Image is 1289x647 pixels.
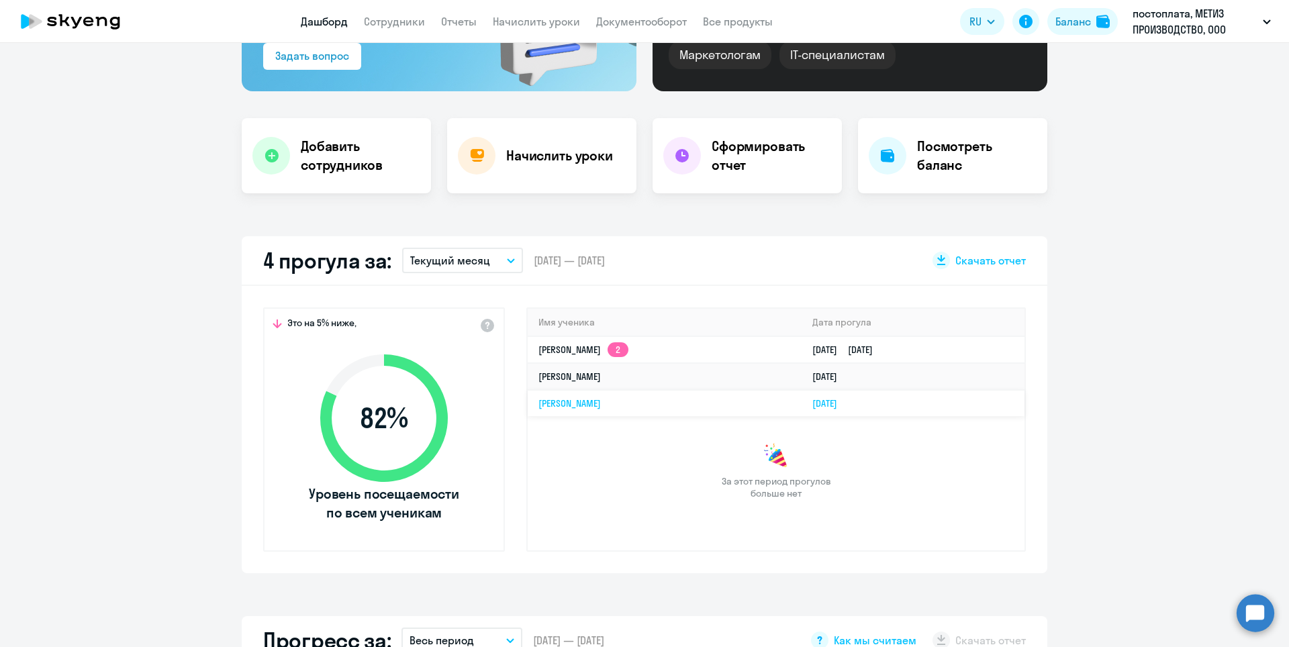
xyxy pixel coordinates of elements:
[307,485,461,522] span: Уровень посещаемости по всем ученикам
[364,15,425,28] a: Сотрудники
[534,253,605,268] span: [DATE] — [DATE]
[263,247,391,274] h2: 4 прогула за:
[263,43,361,70] button: Задать вопрос
[703,15,773,28] a: Все продукты
[538,397,601,409] a: [PERSON_NAME]
[669,41,771,69] div: Маркетологам
[1055,13,1091,30] div: Баланс
[802,309,1024,336] th: Дата прогула
[287,317,356,333] span: Это на 5% ниже,
[812,370,848,383] a: [DATE]
[779,41,895,69] div: IT-специалистам
[301,15,348,28] a: Дашборд
[763,443,790,470] img: congrats
[493,15,580,28] a: Начислить уроки
[969,13,982,30] span: RU
[917,137,1037,175] h4: Посмотреть баланс
[402,248,523,273] button: Текущий месяц
[1126,5,1278,38] button: постоплата, МЕТИЗ ПРОИЗВОДСТВО, ООО
[538,370,601,383] a: [PERSON_NAME]
[410,252,490,268] p: Текущий месяц
[960,8,1004,35] button: RU
[812,397,848,409] a: [DATE]
[955,253,1026,268] span: Скачать отчет
[596,15,687,28] a: Документооборот
[608,342,628,357] app-skyeng-badge: 2
[720,475,832,499] span: За этот период прогулов больше нет
[1133,5,1257,38] p: постоплата, МЕТИЗ ПРОИЗВОДСТВО, ООО
[307,402,461,434] span: 82 %
[301,137,420,175] h4: Добавить сотрудников
[712,137,831,175] h4: Сформировать отчет
[538,344,628,356] a: [PERSON_NAME]2
[441,15,477,28] a: Отчеты
[528,309,802,336] th: Имя ученика
[1047,8,1118,35] button: Балансbalance
[506,146,613,165] h4: Начислить уроки
[1096,15,1110,28] img: balance
[275,48,349,64] div: Задать вопрос
[812,344,884,356] a: [DATE][DATE]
